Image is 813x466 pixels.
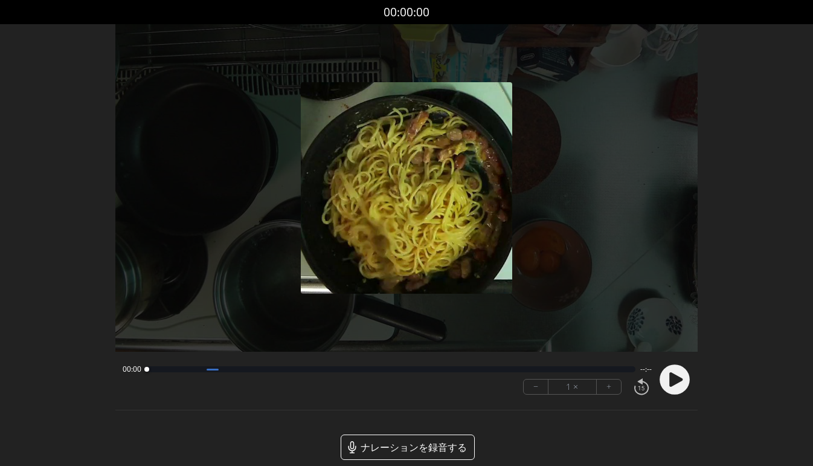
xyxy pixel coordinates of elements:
[384,4,429,20] font: 00:00:00
[524,380,548,394] button: −
[640,364,652,374] span: --:--
[341,435,475,460] a: ナレーションを録音する
[597,380,621,394] button: +
[533,380,538,393] font: −
[301,82,512,294] img: ポスター画像
[566,380,578,393] font: 1 ×
[606,380,611,393] font: +
[123,364,141,374] span: 00:00
[361,441,467,454] font: ナレーションを録音する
